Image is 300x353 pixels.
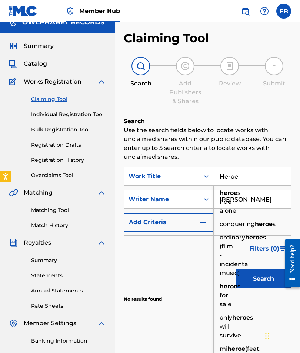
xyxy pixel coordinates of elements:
img: expand [97,188,106,197]
div: Work Title [129,172,195,181]
strong: heroe [232,314,250,321]
img: expand [97,319,106,328]
h2: Claiming Tool [124,31,209,46]
p: Use the search fields below to locate works with unclaimed shares within our public database. You... [124,126,291,161]
a: Summary [31,256,106,264]
iframe: Resource Center [279,231,300,295]
h6: Search [124,117,291,126]
div: User Menu [276,4,291,19]
div: Search [122,79,159,88]
img: step indicator icon for Search [136,62,145,71]
span: Royalties [24,238,51,247]
span: Catalog [24,59,47,68]
span: Member Hub [79,7,120,15]
img: Royalties [9,238,18,247]
img: help [260,7,269,16]
img: Works Registration [9,77,19,86]
img: 9d2ae6d4665cec9f34b9.svg [199,218,207,227]
a: Bulk Registration Tool [31,126,106,134]
strong: heroe [245,234,263,241]
a: SummarySummary [9,42,54,50]
span: s ride alone [220,189,240,214]
a: CatalogCatalog [9,59,47,68]
span: s will survive [220,314,253,339]
a: Statements [31,272,106,280]
span: Works Registration [24,77,81,86]
h5: OWLPHABET RECORDS [22,18,104,27]
span: Summary [24,42,54,50]
div: Submit [256,79,293,88]
div: Review [211,79,248,88]
strong: heroe [220,189,237,196]
img: Member Settings [9,319,18,328]
span: s [273,220,276,228]
span: conquering [220,220,255,228]
img: Top Rightsholder [66,7,75,16]
img: step indicator icon for Review [225,62,234,71]
img: Summary [9,42,18,50]
strong: heroe [227,345,245,352]
button: Filters (0) [245,239,291,258]
a: Rate Sheets [31,302,106,310]
a: Match History [31,222,106,229]
span: Member Settings [24,319,76,328]
span: s (film - incidental music) [220,234,266,277]
span: only [220,314,232,321]
p: No results found [124,296,162,303]
img: step indicator icon for Submit [270,62,279,71]
a: Registration Drafts [31,141,106,149]
div: Add Publishers & Shares [167,79,204,106]
img: expand [97,238,106,247]
iframe: Chat Widget [263,317,300,353]
img: MLC Logo [9,6,37,16]
div: Help [257,4,272,19]
a: Public Search [238,4,253,19]
img: expand [97,77,106,86]
div: Writer Name [129,195,195,204]
a: Annual Statements [31,287,106,295]
img: Accounts [9,18,18,27]
a: Overclaims Tool [31,171,106,179]
img: Matching [9,188,18,197]
span: ordinary [220,234,245,241]
button: Search [236,269,291,288]
a: Banking Information [31,337,106,345]
a: Matching Tool [31,206,106,214]
a: Claiming Tool [31,95,106,103]
a: Registration History [31,156,106,164]
span: s for sale [220,283,240,308]
a: Individual Registration Tool [31,111,106,118]
img: search [241,7,250,16]
img: Catalog [9,59,18,68]
form: Search Form [124,167,291,292]
button: Add Criteria [124,213,213,232]
span: Matching [24,188,53,197]
span: mi [220,345,227,352]
span: Filters ( 0 ) [249,244,279,253]
strong: heroe [220,283,237,290]
img: step indicator icon for Add Publishers & Shares [181,62,190,71]
strong: heroe [255,220,273,228]
div: Drag [265,325,270,347]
